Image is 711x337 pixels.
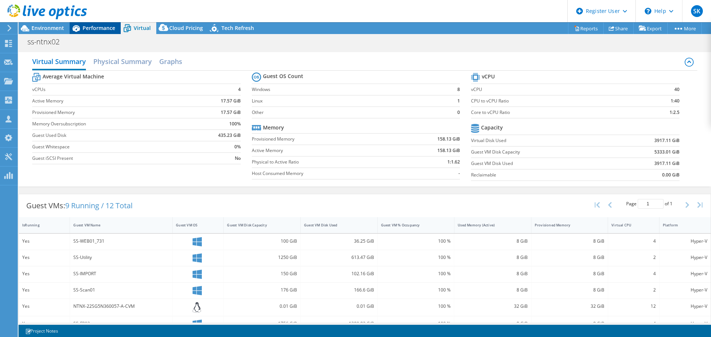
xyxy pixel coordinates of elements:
[176,223,211,228] div: Guest VM OS
[221,109,241,116] b: 17.57 GiB
[458,237,528,245] div: 8 GiB
[458,223,519,228] div: Used Memory (Active)
[32,86,191,93] label: vCPUs
[471,86,640,93] label: vCPU
[252,158,400,166] label: Physical to Active Ratio
[663,286,707,294] div: Hyper-V
[458,253,528,262] div: 8 GiB
[234,143,241,151] b: 0%
[633,23,668,34] a: Export
[481,124,503,131] b: Capacity
[238,86,241,93] b: 4
[568,23,604,34] a: Reports
[263,73,303,80] b: Guest OS Count
[43,73,104,80] b: Average Virtual Machine
[159,54,182,69] h2: Graphs
[611,237,655,245] div: 4
[447,158,460,166] b: 1:1.62
[611,270,655,278] div: 4
[32,155,191,162] label: Guest iSCSI Present
[670,109,680,116] b: 1:2.5
[252,86,450,93] label: Windows
[227,223,288,228] div: Guest VM Disk Capacity
[304,270,374,278] div: 102.16 GiB
[22,320,66,328] div: Yes
[229,120,241,128] b: 100%
[535,270,605,278] div: 8 GiB
[22,270,66,278] div: Yes
[458,302,528,310] div: 32 GiB
[32,132,191,139] label: Guest Used Disk
[437,147,460,154] b: 158.13 GiB
[381,270,451,278] div: 100 %
[304,253,374,262] div: 613.47 GiB
[457,97,460,105] b: 1
[73,302,169,310] div: NTNX-22SG5N360057-A-CVM
[626,199,672,209] span: Page of
[73,286,169,294] div: SS-Scan01
[691,5,703,17] span: SK
[22,223,57,228] div: IsRunning
[83,24,115,31] span: Performance
[304,302,374,310] div: 0.01 GiB
[458,320,528,328] div: 8 GiB
[252,170,400,177] label: Host Consumed Memory
[227,237,297,245] div: 100 GiB
[535,223,596,228] div: Provisioned Memory
[458,270,528,278] div: 8 GiB
[671,97,680,105] b: 1:40
[252,135,400,143] label: Provisioned Memory
[457,86,460,93] b: 8
[227,320,297,328] div: 1756 GiB
[662,171,680,179] b: 0.00 GiB
[24,38,71,46] h1: ss-ntnx02
[670,200,672,207] span: 1
[471,171,612,179] label: Reclaimable
[381,320,451,328] div: 100 %
[638,199,664,209] input: jump to page
[611,286,655,294] div: 2
[471,109,640,116] label: Core to vCPU Ratio
[654,148,680,156] b: 5333.01 GiB
[663,253,707,262] div: Hyper-V
[227,270,297,278] div: 150 GiB
[304,237,374,245] div: 36.25 GiB
[458,170,460,177] b: -
[667,23,702,34] a: More
[19,194,140,217] div: Guest VMs:
[663,237,707,245] div: Hyper-V
[381,223,442,228] div: Guest VM % Occupancy
[73,223,160,228] div: Guest VM Name
[134,24,151,31] span: Virtual
[535,302,605,310] div: 32 GiB
[252,147,400,154] label: Active Memory
[458,286,528,294] div: 8 GiB
[227,286,297,294] div: 176 GiB
[663,302,707,310] div: Hyper-V
[73,237,169,245] div: SS-WEB01_731
[221,24,254,31] span: Tech Refresh
[645,8,651,14] svg: \n
[32,54,86,70] h2: Virtual Summary
[611,320,655,328] div: 4
[654,160,680,167] b: 3917.11 GiB
[235,155,241,162] b: No
[437,135,460,143] b: 158.13 GiB
[22,302,66,310] div: Yes
[32,120,191,128] label: Memory Oversubscription
[381,286,451,294] div: 100 %
[31,24,64,31] span: Environment
[22,237,66,245] div: Yes
[457,109,460,116] b: 0
[227,253,297,262] div: 1250 GiB
[304,320,374,328] div: 1380.82 GiB
[471,137,612,144] label: Virtual Disk Used
[73,320,169,328] div: SS-FP02
[252,97,450,105] label: Linux
[73,270,169,278] div: SS-IMPORT
[22,286,66,294] div: Yes
[674,86,680,93] b: 40
[471,148,612,156] label: Guest VM Disk Capacity
[381,302,451,310] div: 100 %
[22,253,66,262] div: Yes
